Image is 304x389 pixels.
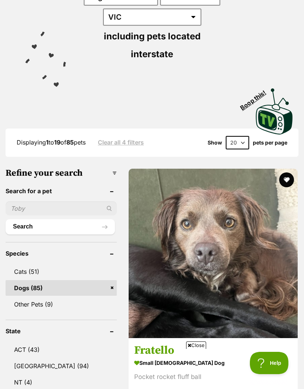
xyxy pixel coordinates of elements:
header: Search for a pet [6,188,117,194]
input: Toby [6,201,117,215]
a: [GEOGRAPHIC_DATA] (94) [6,358,117,374]
h3: Fratello [134,343,292,357]
a: Cats (51) [6,264,117,279]
a: Boop this! [256,82,293,136]
span: Displaying to of pets [17,139,86,146]
span: Boop this! [239,84,273,111]
span: Close [186,341,206,349]
a: Other Pets (9) [6,296,117,312]
a: Clear all 4 filters [98,139,144,146]
strong: 19 [54,139,60,146]
img: PetRescue TV logo [256,88,293,134]
iframe: Help Scout Beacon - Open [250,352,289,374]
img: consumer-privacy-logo.png [1,1,7,7]
span: including pets located interstate [104,31,201,59]
button: Search [6,219,115,234]
iframe: Advertisement [17,352,287,385]
h3: Refine your search [6,168,117,178]
button: favourite [279,172,294,187]
header: Species [6,250,117,257]
header: State [6,328,117,334]
strong: 1 [46,139,49,146]
span: Show [208,140,222,146]
img: Fratello - Dachshund x Border Collie Dog [129,169,298,338]
a: ACT (43) [6,342,117,357]
a: Dogs (85) [6,280,117,296]
strong: 85 [66,139,74,146]
label: pets per page [253,140,287,146]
